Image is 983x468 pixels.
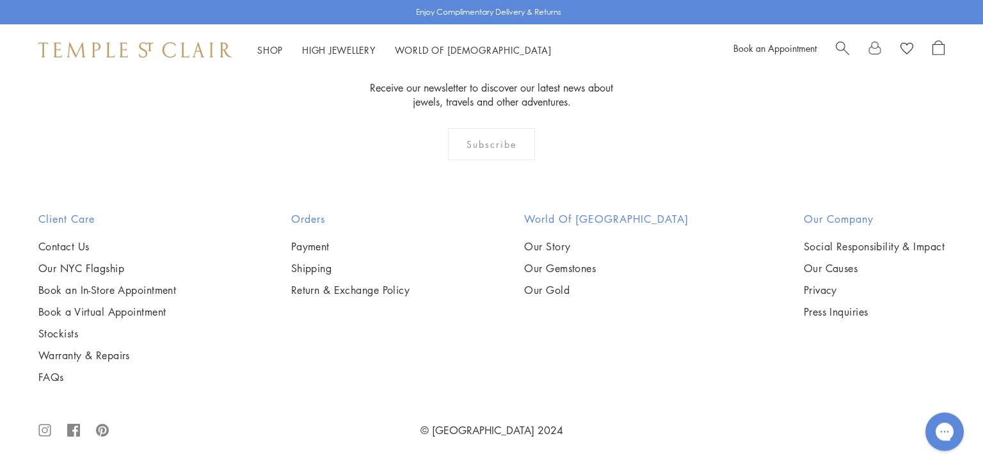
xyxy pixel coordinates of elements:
nav: Main navigation [257,42,552,58]
a: Shipping [291,261,410,275]
a: Our Gold [524,283,689,297]
a: Our Story [524,239,689,254]
a: High JewelleryHigh Jewellery [302,44,376,56]
a: ShopShop [257,44,283,56]
a: Book an In-Store Appointment [38,283,176,297]
a: World of [DEMOGRAPHIC_DATA]World of [DEMOGRAPHIC_DATA] [395,44,552,56]
h2: Our Company [804,211,945,227]
a: © [GEOGRAPHIC_DATA] 2024 [420,423,563,437]
p: Receive our newsletter to discover our latest news about jewels, travels and other adventures. [362,81,621,109]
h2: Client Care [38,211,176,227]
h2: Orders [291,211,410,227]
p: Enjoy Complimentary Delivery & Returns [416,6,561,19]
iframe: Gorgias live chat messenger [919,408,970,455]
h2: World of [GEOGRAPHIC_DATA] [524,211,689,227]
a: Our Gemstones [524,261,689,275]
a: FAQs [38,370,176,384]
a: Social Responsibility & Impact [804,239,945,254]
a: Warranty & Repairs [38,348,176,362]
a: Return & Exchange Policy [291,283,410,297]
a: Our NYC Flagship [38,261,176,275]
a: Stockists [38,327,176,341]
a: Our Causes [804,261,945,275]
a: View Wishlist [900,40,913,60]
img: Temple St. Clair [38,42,232,58]
a: Search [836,40,849,60]
a: Book an Appointment [733,42,817,54]
a: Press Inquiries [804,305,945,319]
a: Payment [291,239,410,254]
div: Subscribe [448,128,536,160]
a: Book a Virtual Appointment [38,305,176,319]
a: Privacy [804,283,945,297]
a: Open Shopping Bag [932,40,945,60]
a: Contact Us [38,239,176,254]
